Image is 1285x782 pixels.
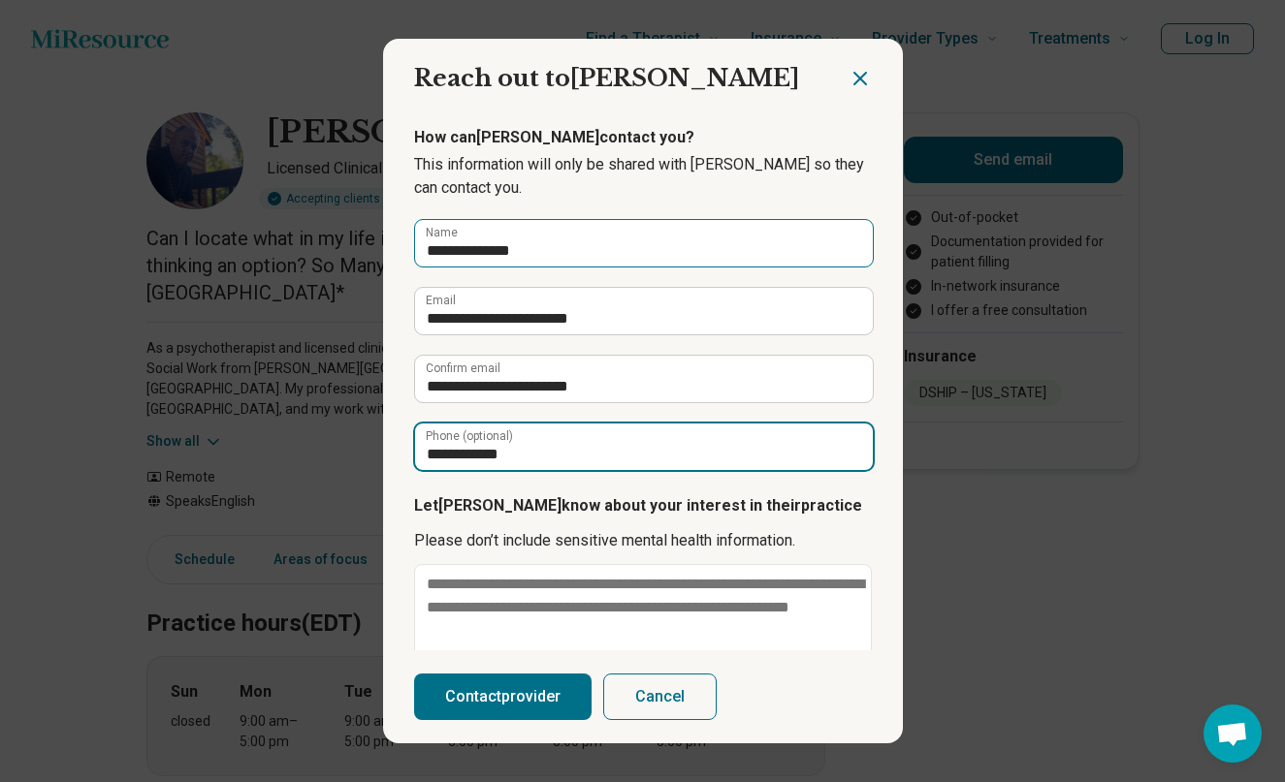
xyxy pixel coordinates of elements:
[426,430,513,442] label: Phone (optional)
[414,153,872,200] p: This information will only be shared with [PERSON_NAME] so they can contact you.
[426,227,458,238] label: Name
[603,673,717,720] button: Cancel
[426,295,456,306] label: Email
[414,64,799,92] span: Reach out to [PERSON_NAME]
[414,529,872,552] p: Please don’t include sensitive mental health information.
[414,126,872,149] p: How can [PERSON_NAME] contact you?
[414,494,872,517] p: Let [PERSON_NAME] know about your interest in their practice
[414,673,592,720] button: Contactprovider
[849,67,872,90] button: Close dialog
[426,362,500,374] label: Confirm email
